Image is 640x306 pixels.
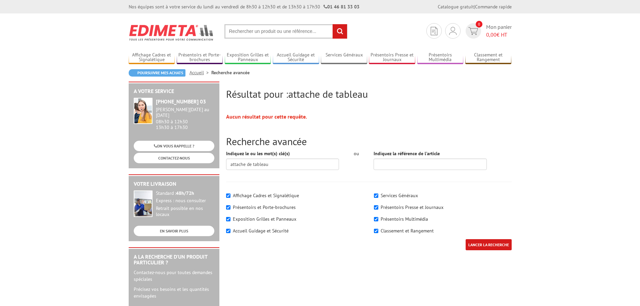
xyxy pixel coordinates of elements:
strong: 01 46 81 33 03 [324,4,359,10]
input: LANCER LA RECHERCHE [466,239,512,250]
a: Accueil Guidage et Sécurité [273,52,319,63]
a: Présentoirs et Porte-brochures [177,52,223,63]
label: Accueil Guidage et Sécurité [233,228,289,234]
input: Présentoirs et Porte-brochures [226,205,230,210]
a: Services Généraux [321,52,367,63]
p: Contactez-nous pour toutes demandes spéciales [134,269,214,282]
h2: A la recherche d'un produit particulier ? [134,254,214,266]
a: devis rapide 0 Mon panier 0,00€ HT [464,23,512,39]
a: Catalogue gratuit [438,4,474,10]
input: Accueil Guidage et Sécurité [226,229,230,233]
strong: Aucun résultat pour cette requête. [226,113,307,120]
span: 0 [476,21,482,28]
a: ON VOUS RAPPELLE ? [134,141,214,151]
div: Standard : [156,190,214,196]
a: CONTACTEZ-NOUS [134,153,214,163]
a: Présentoirs Presse et Journaux [369,52,415,63]
img: widget-livraison.jpg [134,190,153,217]
img: devis rapide [431,27,437,35]
strong: [PHONE_NUMBER] 03 [156,98,206,105]
p: Précisez vos besoins et les quantités envisagées [134,286,214,299]
span: € HT [486,31,512,39]
a: Poursuivre mes achats [129,69,185,77]
a: Commande rapide [475,4,512,10]
a: Accueil [189,70,211,76]
label: Exposition Grilles et Panneaux [233,216,296,222]
label: Présentoirs Multimédia [381,216,428,222]
input: rechercher [333,24,347,39]
input: Affichage Cadres et Signalétique [226,193,230,198]
a: Classement et Rangement [465,52,512,63]
a: EN SAVOIR PLUS [134,226,214,236]
label: Services Généraux [381,192,418,199]
img: devis rapide [468,27,478,35]
div: Express : nous consulter [156,198,214,204]
input: Rechercher un produit ou une référence... [224,24,347,39]
label: Indiquez la référence de l'article [374,150,440,157]
label: Classement et Rangement [381,228,434,234]
input: Exposition Grilles et Panneaux [226,217,230,221]
a: Exposition Grilles et Panneaux [225,52,271,63]
img: Edimeta [129,20,214,45]
a: Affichage Cadres et Signalétique [129,52,175,63]
input: Classement et Rangement [374,229,378,233]
input: Présentoirs Multimédia [374,217,378,221]
label: Présentoirs et Porte-brochures [233,204,296,210]
div: Nos équipes sont à votre service du lundi au vendredi de 8h30 à 12h30 et de 13h30 à 17h30 [129,3,359,10]
label: Présentoirs Presse et Journaux [381,204,443,210]
h2: A votre service [134,88,214,94]
h2: Résultat pour : [226,88,512,99]
label: Affichage Cadres et Signalétique [233,192,299,199]
span: Mon panier [486,23,512,39]
a: Présentoirs Multimédia [417,52,464,63]
div: 08h30 à 12h30 13h30 à 17h30 [156,107,214,130]
label: Indiquez le ou les mot(s) clé(s) [226,150,290,157]
div: | [438,3,512,10]
li: Recherche avancée [211,69,250,76]
img: devis rapide [449,27,457,35]
div: Retrait possible en nos locaux [156,206,214,218]
strong: 48h/72h [176,190,194,196]
span: 0,00 [486,31,497,38]
input: Services Généraux [374,193,378,198]
img: widget-service.jpg [134,98,153,124]
h2: Votre livraison [134,181,214,187]
h2: Recherche avancée [226,136,512,147]
span: attache de tableau [288,87,368,100]
input: Présentoirs Presse et Journaux [374,205,378,210]
div: [PERSON_NAME][DATE] au [DATE] [156,107,214,118]
div: ou [349,150,364,157]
